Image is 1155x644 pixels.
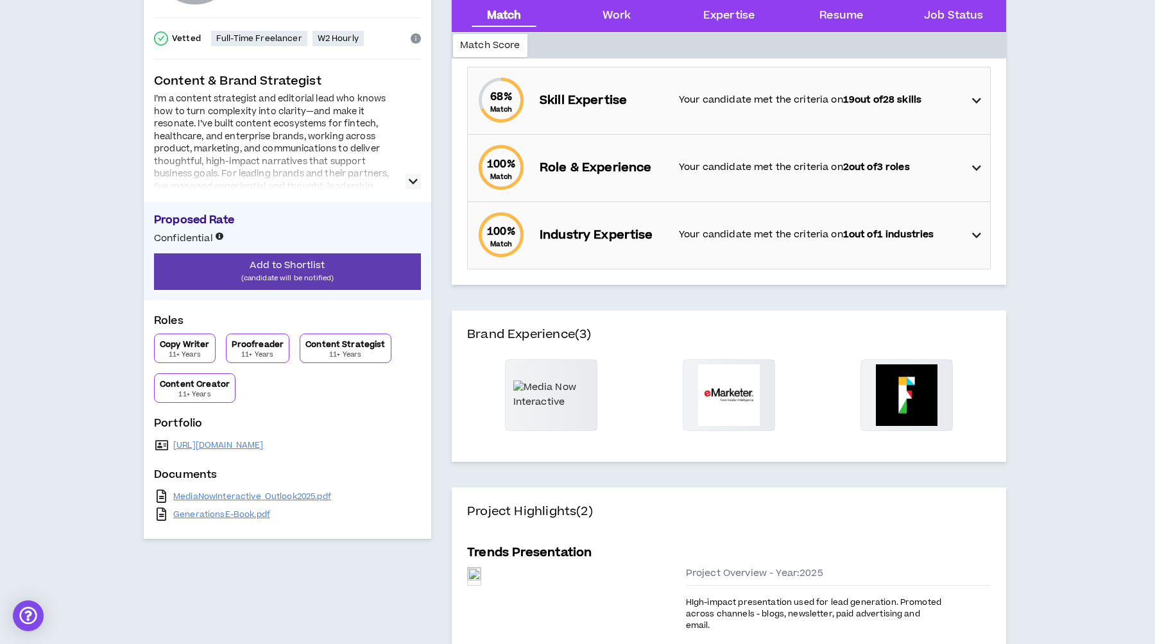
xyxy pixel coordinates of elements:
[487,157,515,172] span: 100 %
[172,33,201,44] p: Vetted
[154,212,421,232] p: Proposed Rate
[154,93,398,318] div: I’m a content strategist and editorial lead who knows how to turn complexity into clarity—and mak...
[329,350,361,360] p: 11+ Years
[490,172,513,182] small: Match
[178,389,210,400] p: 11+ Years
[487,224,515,239] span: 100 %
[160,339,210,350] p: Copy Writer
[843,228,934,241] strong: 1 out of 1 industries
[154,72,421,90] p: Content & Brand Strategist
[490,105,513,114] small: Match
[490,239,513,249] small: Match
[540,92,666,110] p: Skill Expertise
[154,467,421,487] p: Documents
[216,33,302,44] p: Full-Time Freelancer
[318,33,359,44] p: W2 Hourly
[603,8,631,24] div: Work
[468,67,990,134] div: 68%MatchSkill ExpertiseYour candidate met the criteria on19out of28 skills
[876,364,937,426] img: Fortune
[154,253,421,290] button: Add to Shortlist(candidate will be notified)
[232,339,284,350] p: Proofreader
[679,93,959,107] p: Your candidate met the criteria on
[467,503,991,536] h4: Project Highlights (2)
[154,416,421,436] p: Portfolio
[467,326,991,359] h4: Brand Experience (3)
[843,160,910,174] strong: 2 out of 3 roles
[250,258,325,272] span: Add to Shortlist
[540,159,666,177] p: Role & Experience
[468,135,990,201] div: 100%MatchRole & ExperienceYour candidate met the criteria on2out of3 roles
[679,160,959,174] p: Your candidate met the criteria on
[173,509,270,520] a: GenerationsE-Book.pdf
[686,597,941,631] span: HIgh-impact presentation used for lead generation. Promoted across channels - blogs, newsletter, ...
[411,33,421,44] span: info-circle
[154,272,421,284] p: (candidate will be notified)
[173,491,331,502] a: MediaNowInteractive_Outlook2025.pdf
[679,228,959,242] p: Your candidate met the criteria on
[13,600,44,631] div: Open Intercom Messenger
[160,379,230,389] p: Content Creator
[169,350,201,360] p: 11+ Years
[154,232,223,246] p: Confidential
[513,380,589,409] img: Media Now Interactive
[453,34,527,57] div: Match Score
[843,93,921,106] strong: 19 out of 28 skills
[698,364,760,426] img: eMarketer
[540,226,666,244] p: Industry Expertise
[924,8,983,24] div: Job Status
[468,202,990,269] div: 100%MatchIndustry ExpertiseYour candidate met the criteria on1out of1 industries
[154,31,168,46] span: check-circle
[305,339,386,350] p: Content Strategist
[241,350,273,360] p: 11+ Years
[703,8,755,24] div: Expertise
[686,567,823,580] span: Project Overview - Year: 2025
[467,544,592,562] h5: Trends Presentation
[819,8,863,24] div: Resume
[490,89,511,105] span: 68 %
[173,440,264,450] a: [URL][DOMAIN_NAME]
[154,313,421,334] p: Roles
[487,8,522,24] div: Match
